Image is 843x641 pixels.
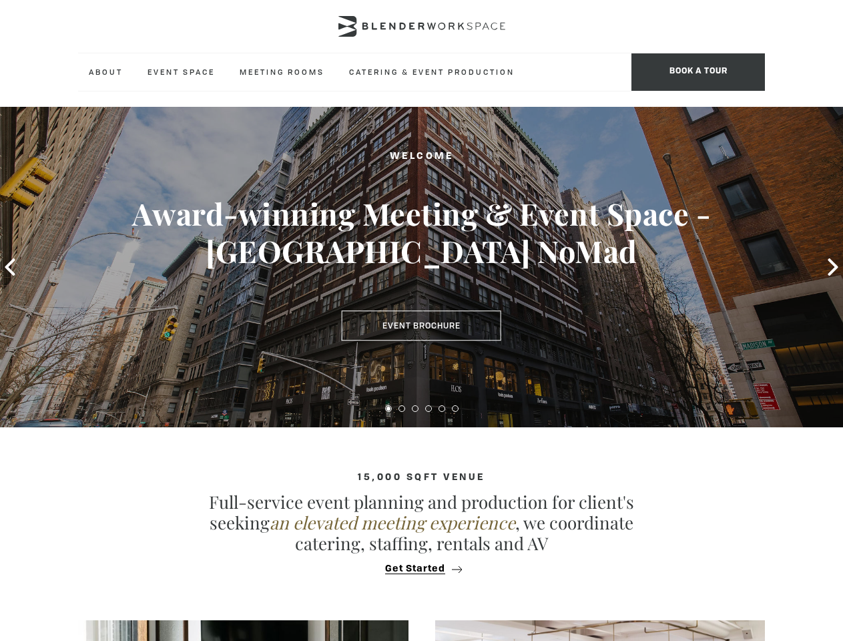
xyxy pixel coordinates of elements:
[188,491,655,554] p: Full-service event planning and production for client's seeking , we coordinate catering, staffin...
[342,310,501,341] a: Event Brochure
[78,53,133,90] a: About
[270,511,515,534] em: an elevated meeting experience
[338,53,525,90] a: Catering & Event Production
[381,563,462,575] button: Get Started
[385,564,445,574] span: Get Started
[229,53,335,90] a: Meeting Rooms
[137,53,226,90] a: Event Space
[42,148,801,165] h2: Welcome
[78,472,765,483] h4: 15,000 sqft venue
[631,53,765,91] span: Book a tour
[42,195,801,270] h3: Award-winning Meeting & Event Space - [GEOGRAPHIC_DATA] NoMad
